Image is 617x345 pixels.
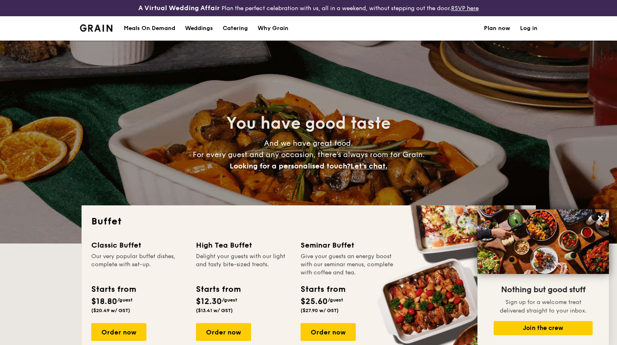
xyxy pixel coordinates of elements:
[196,323,251,341] div: Order now
[185,16,213,41] div: Weddings
[180,16,218,41] a: Weddings
[494,321,593,335] button: Join the crew
[91,323,146,341] div: Order now
[222,297,237,303] span: /guest
[196,297,222,306] span: $12.30
[119,16,180,41] a: Meals On Demand
[91,252,186,277] div: Our very popular buffet dishes, complete with set-up.
[258,16,288,41] div: Why Grain
[230,162,350,170] span: Looking for a personalised touch?
[520,16,537,41] a: Log in
[138,3,220,13] h4: A Virtual Wedding Affair
[253,16,293,41] a: Why Grain
[500,299,587,314] span: Sign up for a welcome treat delivered straight to your inbox.
[501,285,585,295] span: Nothing but good stuff
[226,114,391,133] span: You have good taste
[350,162,387,170] span: Let's chat.
[80,24,113,32] img: Grain
[301,308,339,313] span: ($27.90 w/ GST)
[80,24,113,32] a: Logotype
[301,239,396,251] div: Seminar Buffet
[196,252,291,277] div: Delight your guests with our light and tasty bite-sized treats.
[196,283,240,295] div: Starts from
[301,283,345,295] div: Starts from
[124,16,175,41] div: Meals On Demand
[301,323,356,341] div: Order now
[91,297,117,306] span: $18.80
[477,209,609,274] img: DSC07876-Edit02-Large.jpeg
[594,211,607,224] button: Close
[103,3,514,13] div: Plan the perfect celebration with us, all in a weekend, without stepping out the door.
[223,16,248,41] h1: Catering
[196,308,233,313] span: ($13.41 w/ GST)
[301,252,396,277] div: Give your guests an energy boost with our seminar menus, complete with coffee and tea.
[91,308,130,313] span: ($20.49 w/ GST)
[451,5,479,12] a: RSVP here
[193,139,425,170] span: And we have great food. For every guest and any occasion, there’s always room for Grain.
[196,239,291,251] div: High Tea Buffet
[328,297,343,303] span: /guest
[218,16,253,41] a: Catering
[91,215,526,228] h2: Buffet
[117,297,133,303] span: /guest
[91,239,186,251] div: Classic Buffet
[484,16,510,41] a: Plan now
[301,297,328,306] span: $25.60
[91,283,135,295] div: Starts from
